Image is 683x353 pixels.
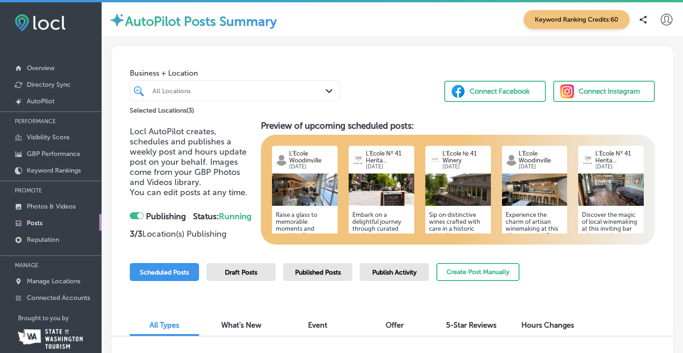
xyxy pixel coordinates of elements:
[506,211,564,315] h5: Experience the charm of artisan winemaking at this vibrant space! Every visit reveals a world of ...
[519,150,563,164] p: L’Ecole Woodinville
[276,211,334,315] h5: Raise a glass to memorable moments and exquisite flavors at this inviting winery! Enjoy thoughtfu...
[579,84,640,98] div: Connect Instagram
[582,154,593,166] img: logo
[130,229,142,239] strong: 3 / 3
[130,187,248,197] span: You can edit posts at any time.
[18,329,83,349] img: Washington Tourism
[595,164,640,170] p: [DATE]
[444,81,546,102] button: Connect Facebook
[27,97,54,105] p: AutoPilot
[366,150,411,164] p: L’Ecole Nº 41 Herita...
[578,174,644,206] img: 1750787728ed4db01d-e0ce-460d-b21f-778e311f8829_Heritage_Inside_14_HighRes.jpg
[27,219,42,227] p: Posts
[130,69,340,78] span: Business + Location
[125,14,277,29] label: AutoPilot Posts Summary
[446,321,496,329] span: 5-Star Reviews
[289,150,334,164] p: L’Ecole Woodinville
[506,154,517,166] img: logo
[219,211,252,221] span: Running
[386,321,404,329] span: Offer
[221,321,261,329] span: What's New
[27,150,80,158] p: GBP Performance
[225,269,257,276] span: Draft Posts
[308,321,327,329] span: Event
[27,277,80,285] p: Manage Locations
[27,203,76,210] p: Photos & Videos
[27,64,54,72] p: Overview
[502,174,568,206] img: 17507877365bc7cbf7-73e6-4634-992d-1b0af1bcd34d_Bar1.jpeg
[521,321,574,329] span: Hours Changes
[130,126,247,187] span: Locl AutoPilot creates, schedules and publishes a weekly post and hours update post on your behal...
[27,236,59,244] p: Reputation
[436,263,520,281] button: Create Post Manually
[146,211,186,221] strong: Publishing
[349,174,414,206] img: d456cc2f-9f94-4efb-bbab-ba94af7498d3AFTER95_LEcole-17.jpg
[295,269,341,276] span: Published Posts
[366,164,411,170] p: [DATE]
[261,120,655,131] h3: Preview of upcoming scheduled posts:
[425,174,491,206] img: 1750787743fad6af06-560a-440c-87bd-b49dd62f1685_2020-09-13.jpg
[109,12,125,28] img: autopilot-icon
[352,154,364,166] img: logo
[276,154,287,166] img: logo
[152,87,326,95] div: All Locations
[595,150,640,164] p: L’Ecole Nº 41 Herita...
[27,167,81,174] p: Keyword Rankings
[429,154,441,166] img: logo
[130,229,254,239] p: Location(s) Publishing
[18,315,102,322] p: Brought to you by
[524,10,629,29] span: Keyword Ranking Credits: 60
[27,133,70,141] p: Visibility Score
[429,211,487,315] h5: Sip on distinctive wines crafted with care in a historic schoolhouse setting. Gather with fellow ...
[372,269,417,276] span: Publish Activity
[352,211,411,315] h5: Embark on a delightful journey through curated tastings that celebrate the artistry of winemaking...
[27,81,71,89] p: Directory Sync
[553,81,655,102] button: Connect Instagram
[150,321,179,329] span: All Types
[27,294,90,302] p: Connected Accounts
[442,150,487,164] p: L’Ecole № 41 Winery
[582,211,640,315] h5: Discover the magic of local winemaking at this inviting bar where each glass offers a story worth...
[272,174,338,206] img: 1750787737ec710588-f905-4aa9-83ff-dbb26d4d6bda_Soft_seating.jpeg
[470,84,530,98] div: Connect Facebook
[15,14,66,31] img: fda3e92497d09a02dc62c9cd864e3231.png
[289,164,334,170] p: [DATE]
[442,164,487,170] p: [DATE]
[193,211,252,221] strong: Status:
[519,164,563,170] p: [DATE]
[140,269,189,276] span: Scheduled Posts
[130,103,194,114] p: Selected Locations ( 3 )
